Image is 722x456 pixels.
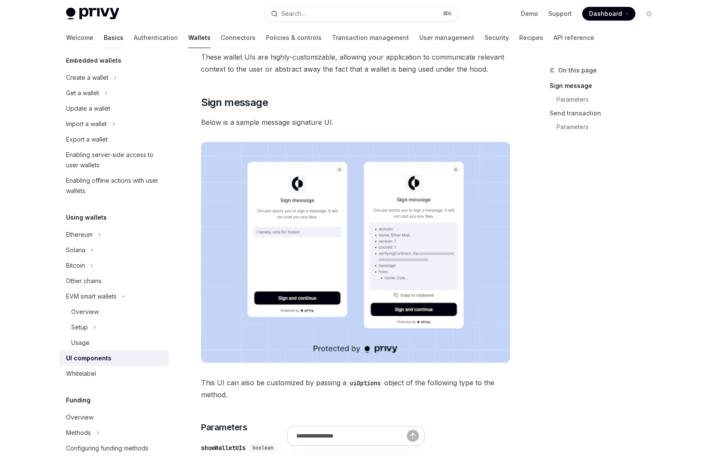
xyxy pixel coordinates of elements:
a: Welcome [66,27,93,48]
button: Toggle Create a wallet section [59,70,169,85]
a: Transaction management [332,27,409,48]
img: light logo [66,8,119,20]
span: Parameters [201,421,247,433]
div: Create a wallet [66,72,108,83]
a: Overview [59,304,169,320]
button: Toggle Setup section [59,320,169,335]
button: Toggle Methods section [59,425,169,441]
a: API reference [554,27,594,48]
a: Security [484,27,509,48]
div: Update a wallet [66,103,110,114]
div: Overview [66,412,93,423]
div: Enabling server-side access to user wallets [66,150,164,170]
a: Recipes [519,27,543,48]
a: Sign message [550,79,663,93]
div: UI components [66,353,111,363]
div: EVM smart wallets [66,291,117,302]
a: Support [548,9,572,18]
div: Other chains [66,276,102,286]
button: Toggle Get a wallet section [59,85,169,101]
span: Sign message [201,96,268,109]
div: Usage [71,338,90,348]
a: UI components [59,350,169,366]
a: Export a wallet [59,132,169,147]
div: Ethereum [66,230,93,240]
div: Configuring funding methods [66,443,148,453]
a: Usage [59,335,169,350]
div: Enabling offline actions with user wallets [66,175,164,196]
a: Whitelabel [59,366,169,381]
code: uiOptions [346,378,384,388]
div: Get a wallet [66,88,99,98]
a: Enabling offline actions with user wallets [59,173,169,199]
a: Basics [104,27,123,48]
h5: Funding [66,395,90,405]
img: images/Sign.png [201,142,510,363]
a: Dashboard [582,7,635,21]
span: On this page [558,65,597,75]
div: Setup [71,322,88,332]
span: ⌘ K [443,10,452,17]
span: These wallet UIs are highly-customizable, allowing your application to communicate relevant conte... [201,51,510,75]
input: Ask a question... [296,426,407,445]
div: Import a wallet [66,119,107,129]
a: Enabling server-side access to user wallets [59,147,169,173]
h5: Using wallets [66,212,107,223]
a: Policies & controls [266,27,322,48]
a: Configuring funding methods [59,441,169,456]
a: Update a wallet [59,101,169,116]
div: Methods [66,428,91,438]
div: Solana [66,245,85,255]
button: Toggle Import a wallet section [59,116,169,132]
button: Toggle Solana section [59,242,169,258]
button: Toggle dark mode [642,7,656,21]
a: Other chains [59,273,169,289]
span: Dashboard [589,9,622,18]
button: Toggle Bitcoin section [59,258,169,273]
button: Send message [407,430,419,442]
a: Parameters [550,120,663,134]
button: Toggle EVM smart wallets section [59,289,169,304]
div: Overview [71,307,99,317]
div: Bitcoin [66,260,85,271]
a: Connectors [221,27,256,48]
a: Send transaction [550,106,663,120]
a: User management [419,27,474,48]
span: This UI can also be customized by passing a object of the following type to the method. [201,377,510,401]
button: Toggle Ethereum section [59,227,169,242]
a: Parameters [550,93,663,106]
a: Demo [521,9,538,18]
a: Wallets [188,27,211,48]
span: Below is a sample message signature UI. [201,116,510,128]
div: Whitelabel [66,368,96,379]
a: Authentication [134,27,178,48]
a: Overview [59,410,169,425]
div: Search... [281,9,305,19]
button: Open search [265,6,457,21]
div: Export a wallet [66,134,108,145]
